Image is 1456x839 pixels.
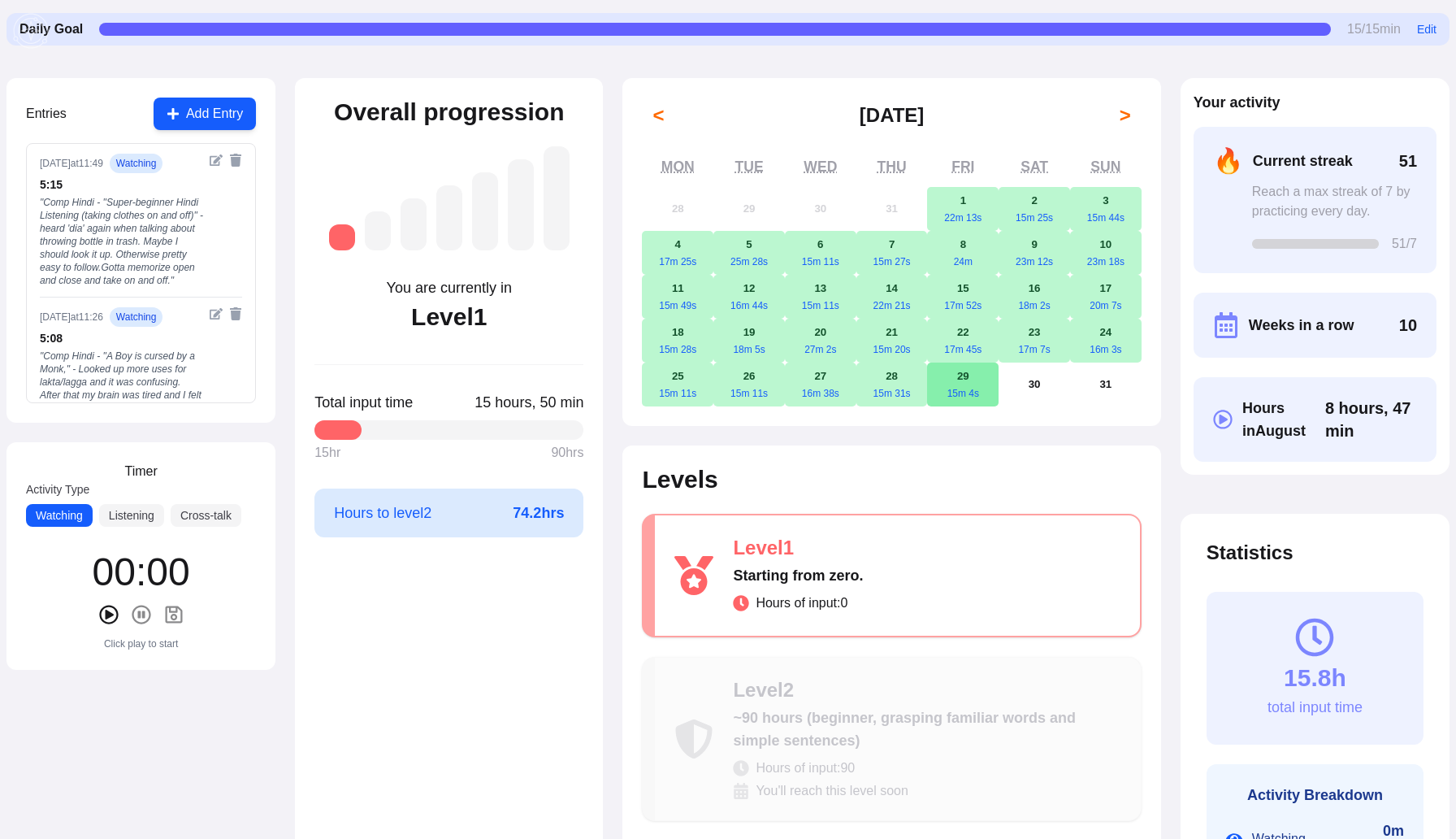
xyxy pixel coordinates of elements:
div: 16m 38s [785,387,856,400]
button: Cross-talk [171,504,241,527]
div: 15m 11s [785,299,856,312]
button: July 31, 2025 [856,187,928,231]
button: August 24, 202516m 3s [1070,319,1142,363]
span: 15 / 15 min [1347,20,1401,39]
div: 25m 28s [713,255,785,268]
button: August 14, 202522m 21s [856,275,928,319]
div: 16m 3s [1070,343,1142,356]
abbr: August 16, 2025 [1029,282,1041,294]
span: 90 hrs [551,443,583,463]
div: Level 2 [733,677,1120,703]
div: 24m [927,255,999,268]
button: August 20, 202527m 2s [785,319,856,363]
span: Current streak [1253,150,1353,172]
div: 17m 52s [927,299,999,312]
h2: Statistics [1207,540,1423,566]
button: August 13, 202515m 11s [785,275,856,319]
abbr: Sunday [1090,159,1120,175]
div: 5 : 08 [40,330,203,346]
abbr: August 2, 2025 [1031,194,1037,206]
button: August 7, 202515m 27s [856,231,928,275]
div: 23m 18s [1070,255,1142,268]
button: August 2, 202515m 25s [999,187,1070,231]
div: total input time [1267,696,1363,719]
button: August 5, 202525m 28s [713,231,785,275]
div: ~90 hours (beginner, grasping familiar words and simple sentences) [733,706,1120,752]
h3: Activity Breakdown [1226,784,1404,806]
div: 18m 5s [713,343,785,356]
span: 10 [1399,314,1417,337]
abbr: August 17, 2025 [1099,282,1111,294]
div: 22m 13s [927,211,999,224]
button: August 17, 202520m 7s [1070,275,1142,319]
abbr: August 26, 2025 [743,370,756,382]
abbr: August 23, 2025 [1029,326,1041,338]
button: August 3, 202515m 44s [1070,187,1142,231]
abbr: August 18, 2025 [672,326,684,338]
abbr: July 31, 2025 [886,202,898,215]
span: Total input time [314,391,413,414]
div: 23m 12s [999,255,1070,268]
button: August 11, 202515m 49s [642,275,713,319]
div: 16m 44s [713,299,785,312]
abbr: July 30, 2025 [814,202,826,215]
abbr: August 3, 2025 [1103,194,1108,206]
div: 00 : 00 [93,553,190,592]
div: 17m 7s [999,343,1070,356]
abbr: August 24, 2025 [1099,326,1111,338]
div: [DATE] at 11:26 [40,311,103,324]
button: August 25, 202515m 11s [642,363,713,406]
abbr: August 11, 2025 [672,282,684,294]
button: August 1, 202522m 13s [927,187,999,231]
span: Hours of input: 0 [756,593,847,613]
button: August 21, 202515m 20s [856,319,928,363]
div: " Comp Hindi - "A Boy is cursed by a Monk," - Looked up more uses for lakta/lagga and it was conf... [40,350,203,441]
abbr: August 19, 2025 [743,326,756,338]
h3: Timer [124,462,157,481]
span: 🔥 [1213,146,1243,176]
h2: Your activity [1194,91,1436,114]
button: Delete entry [229,154,242,167]
abbr: August 5, 2025 [746,238,752,250]
h2: Overall progression [334,98,564,127]
div: Level 4: ~525 hours (intermediate, understanding more complex conversations) [436,185,462,250]
abbr: August 27, 2025 [814,370,826,382]
div: Starting from zero. [733,564,1120,587]
button: Edit entry [210,154,223,167]
h2: Levels [642,465,1141,494]
span: Click to toggle between decimal and time format [1325,397,1417,442]
abbr: August 9, 2025 [1031,238,1037,250]
span: Hours to level 2 [334,502,431,524]
div: 20m 7s [1070,299,1142,312]
button: < [642,99,674,132]
div: 15m 25s [999,211,1070,224]
abbr: August 29, 2025 [957,370,969,382]
div: Click play to start [104,637,178,650]
div: 5 : 15 [40,176,203,193]
h3: Entries [26,104,67,124]
div: 22m 21s [856,299,928,312]
div: 15m 4s [927,387,999,400]
div: 18m 2s [999,299,1070,312]
div: 15m 20s [856,343,928,356]
button: July 29, 2025 [713,187,785,231]
abbr: Saturday [1020,159,1048,175]
button: Add Entry [154,98,256,130]
button: August 10, 202523m 18s [1070,231,1142,275]
div: 17m 25s [642,255,713,268]
abbr: August 4, 2025 [675,238,681,250]
div: Level 2: ~90 hours (beginner, grasping familiar words and simple sentences) [365,211,391,250]
abbr: August 14, 2025 [886,282,898,294]
span: Weeks in a row [1249,314,1354,337]
abbr: August 28, 2025 [886,370,898,382]
abbr: July 29, 2025 [743,202,756,215]
abbr: August 30, 2025 [1029,378,1041,390]
abbr: August 10, 2025 [1099,238,1111,250]
button: August 29, 202515m 4s [927,363,999,406]
div: 15m 31s [856,387,928,400]
span: You'll reach this level soon [756,781,908,801]
div: Level 1 [411,302,487,332]
div: Level 5: ~1,050 hours (high intermediate, understanding most everyday content) [472,172,498,250]
button: August 12, 202516m 44s [713,275,785,319]
div: Level 1 [733,535,1120,561]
